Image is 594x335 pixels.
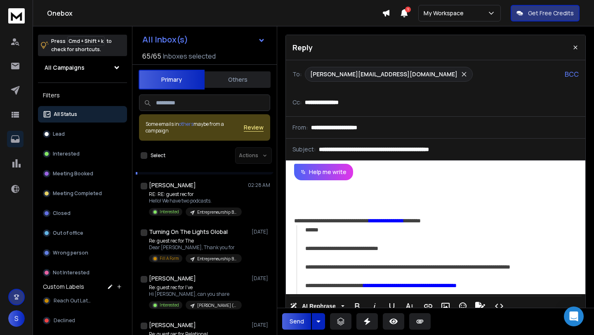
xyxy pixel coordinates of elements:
span: Declined [54,317,75,324]
p: Fill A Form [160,255,179,262]
p: Entrepreneurship Batch #14 [197,209,237,215]
p: Dear [PERSON_NAME], Thank you for [149,244,242,251]
button: S [8,310,25,327]
p: Hello! We have two podcasts. [149,198,242,204]
span: AI Rephrase [300,303,337,310]
h1: [PERSON_NAME] [149,321,196,329]
button: AI Rephrase [288,298,346,314]
span: Cmd + Shift + k [67,36,105,46]
button: Italic (⌘I) [367,298,382,314]
p: Interested [53,151,80,157]
p: Wrong person [53,250,88,256]
span: Reach Out Later [54,297,92,304]
button: Code View [491,298,507,314]
p: Meeting Completed [53,190,102,197]
button: Review [244,123,264,132]
button: Underline (⌘U) [384,298,400,314]
p: Cc: [292,98,302,106]
p: [DATE] [252,322,270,328]
button: Meeting Completed [38,185,127,202]
p: Reply [292,42,313,53]
p: Interested [160,302,179,308]
p: Lead [53,131,65,137]
button: Insert Image (⌘P) [438,298,453,314]
button: Get Free Credits [511,5,580,21]
h1: Turning On The Lights Global [149,228,228,236]
button: All Campaigns [38,59,127,76]
button: Interested [38,146,127,162]
button: Emoticons [455,298,471,314]
p: 02:28 AM [248,182,270,189]
button: All Inbox(s) [136,31,272,48]
button: Help me write [294,164,353,180]
p: BCC [565,69,579,79]
p: Get Free Credits [528,9,574,17]
button: Signature [472,298,488,314]
button: Others [205,71,271,89]
label: Select [151,152,165,159]
button: Not Interested [38,264,127,281]
button: Meeting Booked [38,165,127,182]
p: Hi [PERSON_NAME], can you share [149,291,242,297]
h1: All Campaigns [45,64,85,72]
h1: [PERSON_NAME] [149,274,196,283]
p: Interested [160,209,179,215]
div: Open Intercom Messenger [564,307,584,326]
span: others [179,120,193,127]
button: Out of office [38,225,127,241]
p: Re: guest rec for I've [149,284,242,291]
h1: All Inbox(s) [142,35,188,44]
h3: Inboxes selected [163,51,216,61]
p: Meeting Booked [53,170,93,177]
button: Wrong person [38,245,127,261]
button: Lead [38,126,127,142]
button: Send [282,313,311,330]
button: Bold (⌘B) [349,298,365,314]
button: Primary [139,70,205,90]
p: [PERSON_NAME][EMAIL_ADDRESS][DOMAIN_NAME] [310,70,457,78]
button: More Text [401,298,417,314]
p: [DATE] [252,229,270,235]
p: To: [292,70,302,78]
p: Closed [53,210,71,217]
p: Entrepreneurship Batch #21 [197,256,237,262]
p: [PERSON_NAME] (mental health- Batch #1) [197,302,237,309]
p: Out of office [53,230,83,236]
p: RE: RE: guest rec for [149,191,242,198]
p: Not Interested [53,269,90,276]
span: 1 [405,7,411,12]
p: From: [292,123,308,132]
p: Press to check for shortcuts. [51,37,112,54]
button: Closed [38,205,127,222]
span: 65 / 65 [142,51,161,61]
p: Subject: [292,145,316,153]
button: Declined [38,312,127,329]
button: Insert Link (⌘K) [420,298,436,314]
h3: Custom Labels [43,283,84,291]
p: [DATE] [252,275,270,282]
p: Re: guest rec for The [149,238,242,244]
button: All Status [38,106,127,123]
img: logo [8,8,25,24]
div: Some emails in maybe from a campaign [146,121,244,134]
h1: Onebox [47,8,382,18]
h3: Filters [38,90,127,101]
p: My Workspace [424,9,467,17]
h1: [PERSON_NAME] [149,181,196,189]
p: All Status [54,111,77,118]
button: Reach Out Later [38,293,127,309]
